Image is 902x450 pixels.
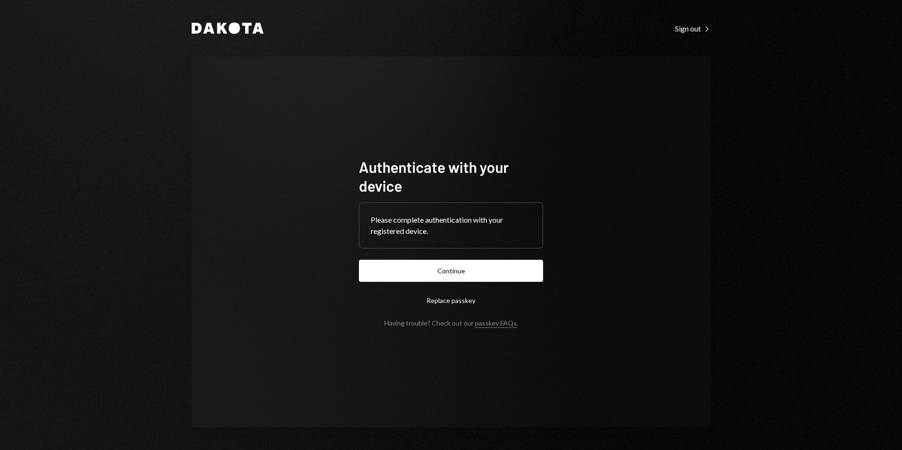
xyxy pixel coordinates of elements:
[371,214,531,237] div: Please complete authentication with your registered device.
[675,24,710,33] div: Sign out
[359,157,543,195] h1: Authenticate with your device
[384,319,518,327] div: Having trouble? Check out our .
[675,23,710,33] a: Sign out
[359,289,543,311] button: Replace passkey
[359,260,543,282] button: Continue
[475,319,517,328] a: passkey FAQs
